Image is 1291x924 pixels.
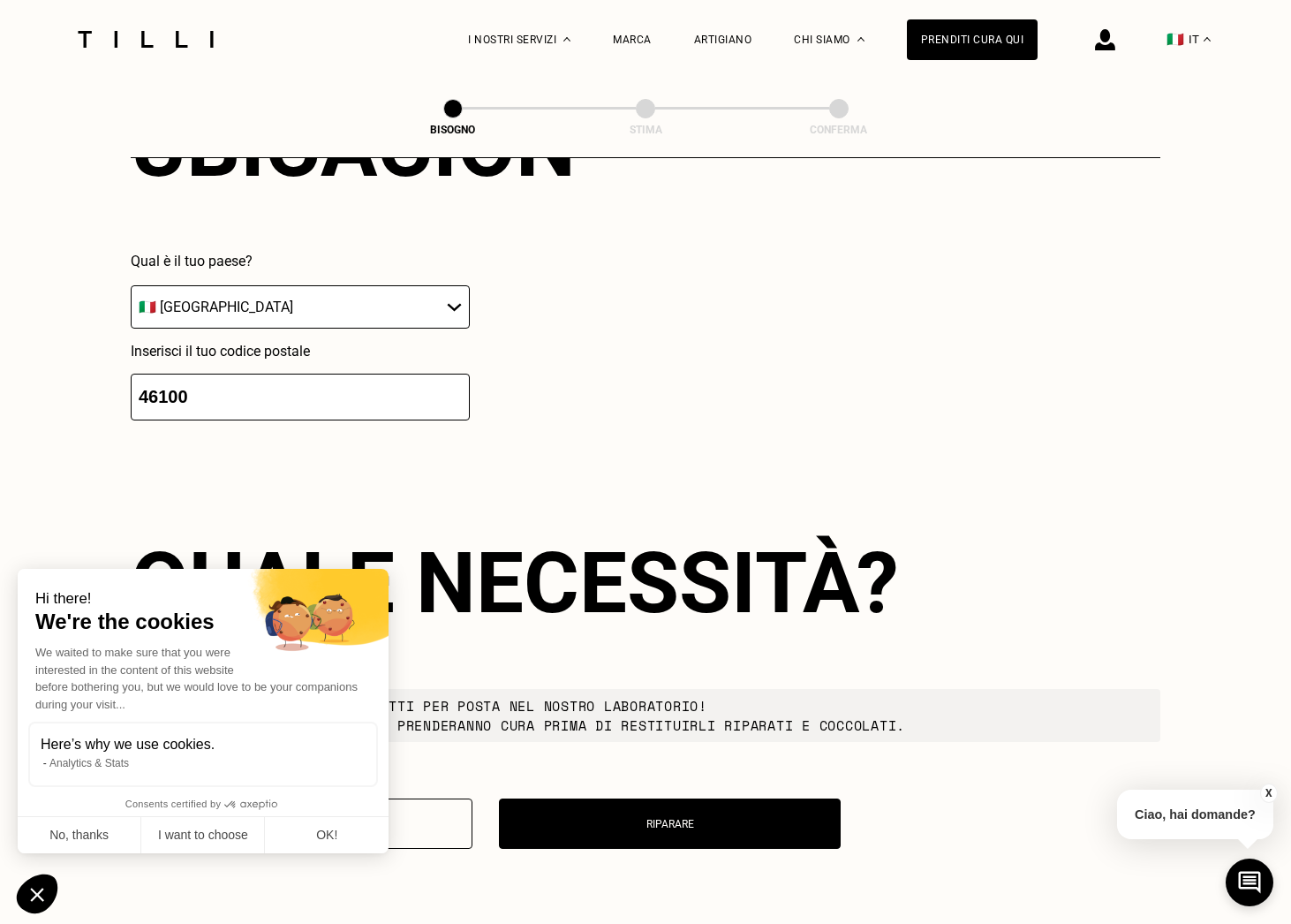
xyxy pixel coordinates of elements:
[182,696,905,735] p: Inviateci i vostri prodotti per posta nel nostro laboratorio! I nostri artigiani se ne prenderann...
[131,374,470,420] input: e.g. 00118 or 20121
[1095,29,1115,50] img: icona di accesso
[857,37,864,42] img: Menu a discesa su
[907,19,1038,60] a: Prenditi cura qui
[613,34,652,46] a: Marca
[1117,790,1273,839] p: Ciao, hai domande?
[751,124,927,136] div: Conferma
[131,343,470,360] p: Inserisci il tuo codice postale
[131,253,470,269] p: Qual è il tuo paese?
[1204,37,1211,42] img: menu déroulant
[509,818,831,830] p: Riparare
[557,124,734,136] div: Stima
[1166,31,1184,48] span: 🇮🇹
[694,34,752,46] a: Artigiano
[1260,784,1278,803] button: X
[563,37,570,42] img: Menu a tendina
[499,799,841,849] button: Riparare
[365,124,541,136] div: Bisogno
[131,534,1160,632] div: Quale necessità?
[72,31,220,48] img: Logo del servizio di sartoria Tilli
